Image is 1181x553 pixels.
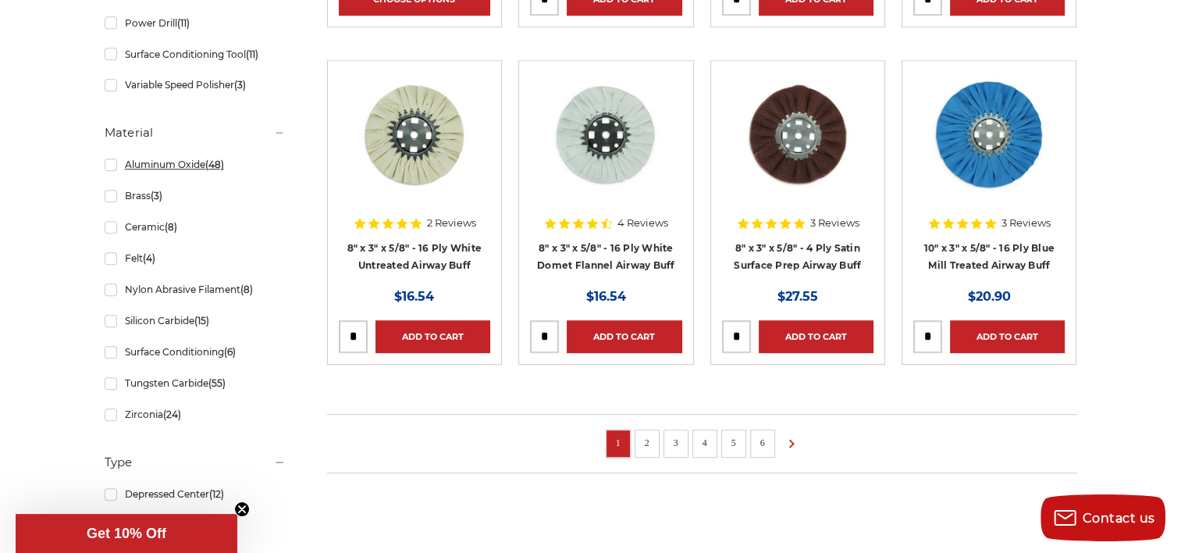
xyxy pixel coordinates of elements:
[208,377,225,389] span: (55)
[105,276,286,303] a: Nylon Abrasive Filament
[205,159,223,170] span: (48)
[105,401,286,428] a: Zirconia
[105,41,286,68] a: Surface Conditioning Tool
[105,244,286,272] a: Felt
[950,320,1065,353] a: Add to Cart
[427,218,476,228] span: 2 Reviews
[164,221,176,233] span: (8)
[927,72,1051,197] img: 10 inch blue treated airway buffing wheel
[697,434,713,451] a: 4
[1001,218,1051,228] span: 3 Reviews
[735,72,860,197] img: 8 inch satin surface prep airway buff
[245,48,258,60] span: (11)
[734,242,861,272] a: 8" x 3" x 5/8" - 4 Ply Satin Surface Prep Airway Buff
[105,182,286,209] a: Brass
[16,514,237,553] div: Get 10% OffClose teaser
[668,434,684,451] a: 3
[777,289,818,304] span: $27.55
[105,151,286,178] a: Aluminum Oxide
[537,242,674,272] a: 8" x 3" x 5/8" - 16 Ply White Domet Flannel Airway Buff
[150,190,162,202] span: (3)
[810,218,859,228] span: 3 Reviews
[586,289,626,304] span: $16.54
[726,434,742,451] a: 5
[610,434,626,451] a: 1
[1040,494,1165,541] button: Contact us
[639,434,655,451] a: 2
[105,480,286,508] a: Depressed Center
[105,213,286,241] a: Ceramic
[617,218,668,228] span: 4 Reviews
[105,369,286,397] a: Tungsten Carbide
[913,72,1065,223] a: 10 inch blue treated airway buffing wheel
[162,409,180,420] span: (24)
[530,72,681,223] a: 8 inch white domet flannel airway buffing wheel
[223,346,235,358] span: (6)
[352,72,477,197] img: 8 inch untreated airway buffing wheel
[105,307,286,334] a: Silicon Carbide
[567,320,681,353] a: Add to Cart
[105,453,286,472] h5: Type
[105,512,286,539] a: Flat
[87,526,166,541] span: Get 10% Off
[375,320,490,353] a: Add to Cart
[759,320,873,353] a: Add to Cart
[105,123,286,142] h5: Material
[240,284,252,295] span: (8)
[722,72,873,223] a: 8 inch satin surface prep airway buff
[543,72,668,197] img: 8 inch white domet flannel airway buffing wheel
[105,338,286,366] a: Surface Conditioning
[105,71,286,98] a: Variable Speed Polisher
[194,315,208,326] span: (15)
[924,242,1055,272] a: 10" x 3" x 5/8" - 16 Ply Blue Mill Treated Airway Buff
[234,501,250,517] button: Close teaser
[142,252,155,264] span: (4)
[233,79,245,91] span: (3)
[176,17,189,29] span: (11)
[208,488,223,500] span: (12)
[394,289,434,304] span: $16.54
[968,289,1011,304] span: $20.90
[755,434,770,451] a: 6
[105,9,286,37] a: Power Drill
[347,242,482,272] a: 8" x 3" x 5/8" - 16 Ply White Untreated Airway Buff
[339,72,490,223] a: 8 inch untreated airway buffing wheel
[1083,511,1155,526] span: Contact us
